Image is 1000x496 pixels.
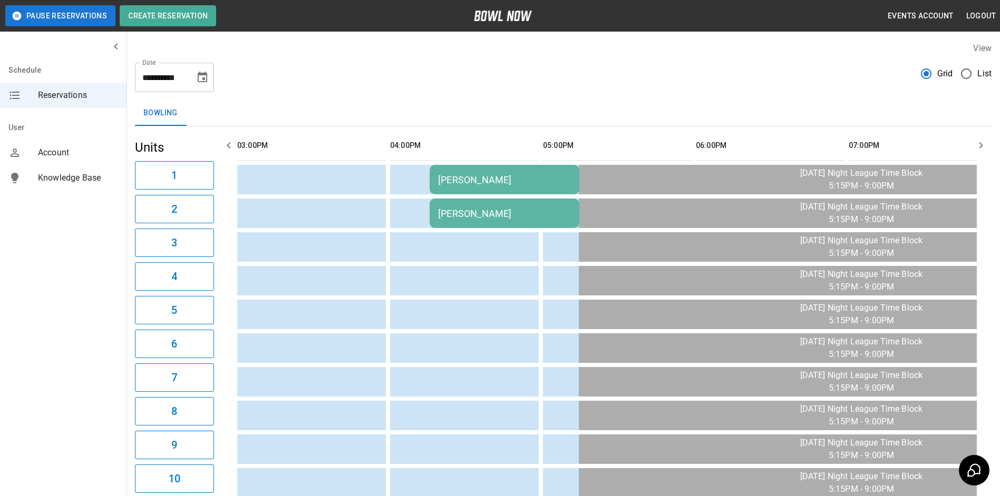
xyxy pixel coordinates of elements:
span: Grid [937,67,953,80]
span: Knowledge Base [38,172,118,184]
h6: 6 [171,335,177,352]
h6: 8 [171,403,177,420]
th: 04:00PM [390,131,539,161]
button: Bowling [135,101,186,126]
button: Logout [962,6,1000,26]
span: List [977,67,992,80]
button: Create Reservation [120,5,216,26]
button: Choose date, selected date is Sep 11, 2025 [192,67,213,88]
button: 5 [135,296,214,324]
button: 8 [135,397,214,425]
button: 6 [135,330,214,358]
span: Account [38,146,118,159]
button: 7 [135,363,214,392]
h6: 9 [171,437,177,453]
button: 2 [135,195,214,223]
div: [PERSON_NAME] [438,174,571,185]
h6: 4 [171,268,177,285]
label: View [973,43,992,53]
h6: 7 [171,369,177,386]
h6: 5 [171,302,177,319]
button: 3 [135,229,214,257]
div: inventory tabs [135,101,992,126]
button: 4 [135,262,214,291]
h6: 1 [171,167,177,184]
button: 9 [135,431,214,459]
h6: 10 [169,470,180,487]
div: [PERSON_NAME] [438,208,571,219]
h6: 2 [171,201,177,217]
button: 1 [135,161,214,190]
button: Pause Reservations [5,5,115,26]
button: 10 [135,464,214,493]
th: 05:00PM [543,131,692,161]
button: Events Account [884,6,958,26]
th: 03:00PM [237,131,386,161]
img: logo [474,11,532,21]
th: 06:00PM [696,131,844,161]
span: Reservations [38,89,118,102]
h6: 3 [171,234,177,251]
h5: Units [135,139,214,156]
